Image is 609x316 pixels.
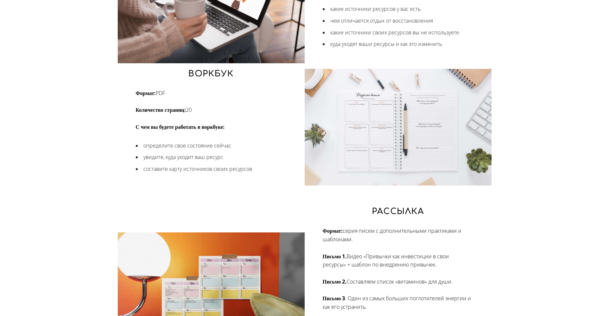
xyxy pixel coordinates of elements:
li: увидите, куда уходит ваш ресурс [136,151,287,163]
li: чем отличается отдых от восстановления [323,15,474,27]
li: определите свое состояние сейчас [136,140,287,152]
p: Видео «Привычки как инвестиции в свои ресурсы» + шаблон по внедрению привычек. [323,252,474,269]
li: какие источники своих ресурсов вы не используете [323,27,474,39]
strong: С чем вы будете работать в воркбуке: [136,123,225,130]
p: Составляем список «витаминов» для души. [323,278,474,286]
li: куда уходят ваши ресурсы и как это изменить [323,38,474,50]
li: составите карту источников своих ресурсов [136,163,287,175]
strong: Письмо 2. [323,278,347,285]
p: PDF [136,89,287,98]
h2: ВОРКБУК [136,70,287,78]
strong: Количество страниц: [136,106,186,113]
strong: Письмо 1. [323,253,347,260]
p: 20 [136,106,287,114]
h2: РАССЫЛКА [323,207,474,216]
strong: Формат: [136,89,156,97]
strong: Формат: [323,227,343,234]
p: серия писем с дополнительными практиками и шаблонами. [323,227,474,244]
strong: Письмо 3 [323,295,345,302]
li: какие источники ресурсов у вас есть [323,3,474,15]
p: . Один из самых больших поглотителей энергии и как его устранить. [323,294,474,311]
